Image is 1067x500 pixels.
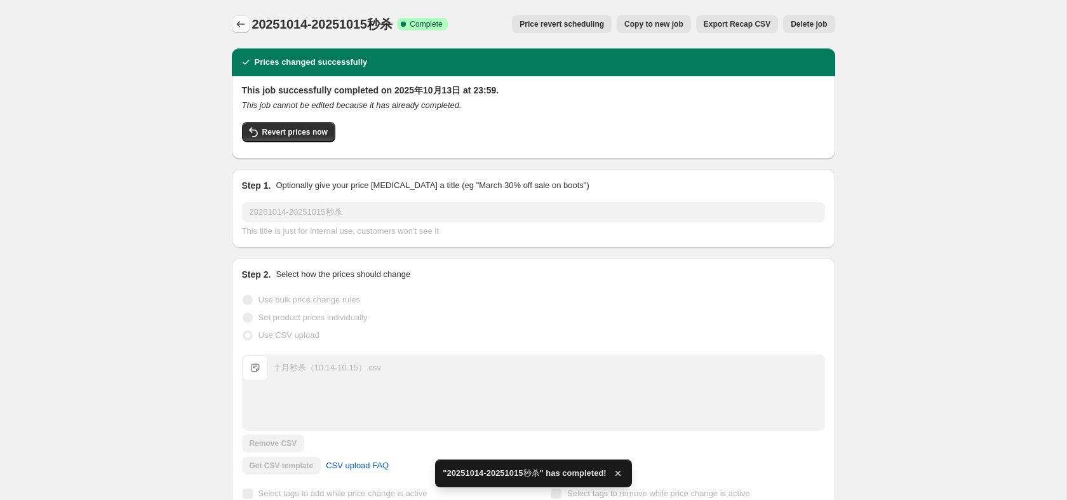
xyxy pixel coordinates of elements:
[617,15,691,33] button: Copy to new job
[258,489,427,498] span: Select tags to add while price change is active
[242,202,825,222] input: 30% off holiday sale
[783,15,835,33] button: Delete job
[258,313,368,322] span: Set product prices individually
[624,19,683,29] span: Copy to new job
[242,268,271,281] h2: Step 2.
[512,15,612,33] button: Price revert scheduling
[252,17,393,31] span: 20251014-20251015秒杀
[242,122,335,142] button: Revert prices now
[273,361,382,374] div: 十月秒杀（10.14-10.15）.csv
[276,179,589,192] p: Optionally give your price [MEDICAL_DATA] a title (eg "March 30% off sale on boots")
[255,56,368,69] h2: Prices changed successfully
[704,19,770,29] span: Export Recap CSV
[791,19,827,29] span: Delete job
[232,15,250,33] button: Price change jobs
[443,467,606,480] span: "20251014-20251015秒杀" has completed!
[520,19,604,29] span: Price revert scheduling
[567,489,750,498] span: Select tags to remove while price change is active
[696,15,778,33] button: Export Recap CSV
[242,84,825,97] h2: This job successfully completed on 2025年10月13日 at 23:59.
[318,456,396,476] a: CSV upload FAQ
[276,268,410,281] p: Select how the prices should change
[242,226,439,236] span: This title is just for internal use, customers won't see it
[242,100,462,110] i: This job cannot be edited because it has already completed.
[242,179,271,192] h2: Step 1.
[262,127,328,137] span: Revert prices now
[326,459,389,472] span: CSV upload FAQ
[258,330,319,340] span: Use CSV upload
[410,19,442,29] span: Complete
[258,295,360,304] span: Use bulk price change rules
